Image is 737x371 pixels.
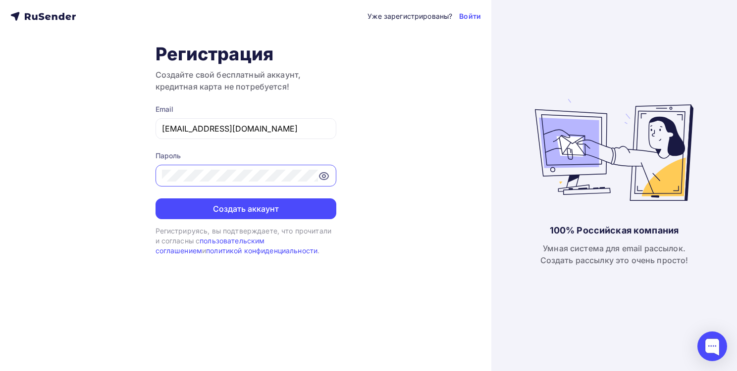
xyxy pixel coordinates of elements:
div: Пароль [156,151,336,161]
h3: Создайте свой бесплатный аккаунт, кредитная карта не потребуется! [156,69,336,93]
h1: Регистрация [156,43,336,65]
div: Email [156,104,336,114]
div: Умная система для email рассылок. Создать рассылку это очень просто! [540,242,688,266]
button: Создать аккаунт [156,198,336,219]
a: пользовательским соглашением [156,236,265,255]
a: политикой конфиденциальности [206,246,317,255]
div: Уже зарегистрированы? [368,11,452,21]
a: Войти [459,11,481,21]
input: Укажите свой email [162,123,330,135]
div: Регистрируясь, вы подтверждаете, что прочитали и согласны с и . [156,226,336,256]
div: 100% Российская компания [550,225,679,236]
